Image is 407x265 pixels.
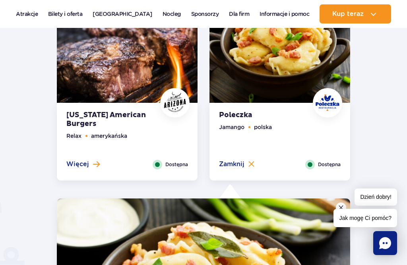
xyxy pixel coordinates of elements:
strong: Poleczka [219,111,315,120]
a: Atrakcje [16,4,38,24]
span: Zamknij [219,160,244,169]
a: Bilety i oferta [48,4,83,24]
span: Jak mogę Ci pomóc? [333,209,397,227]
span: Kup teraz [332,10,364,18]
a: Sponsorzy [191,4,219,24]
a: Nocleg [163,4,181,24]
span: Dostępna [318,161,341,169]
a: Dla firm [229,4,249,24]
span: Dzień dobry! [355,188,397,206]
button: Kup teraz [320,4,391,24]
li: Relax [66,132,81,140]
li: Jamango [219,123,244,132]
a: [GEOGRAPHIC_DATA] [93,4,152,24]
button: Więcej [66,160,100,169]
span: Dostępna [165,161,188,169]
img: Arizona American Burgers [163,91,187,115]
span: Więcej [66,160,89,169]
img: Poleczka [316,91,339,115]
a: Informacje i pomoc [260,4,309,24]
strong: [US_STATE] American Burgers [66,111,163,128]
li: amerykańska [91,132,127,140]
div: Chat [373,231,397,255]
li: polska [254,123,272,132]
button: Zamknij [219,160,254,169]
